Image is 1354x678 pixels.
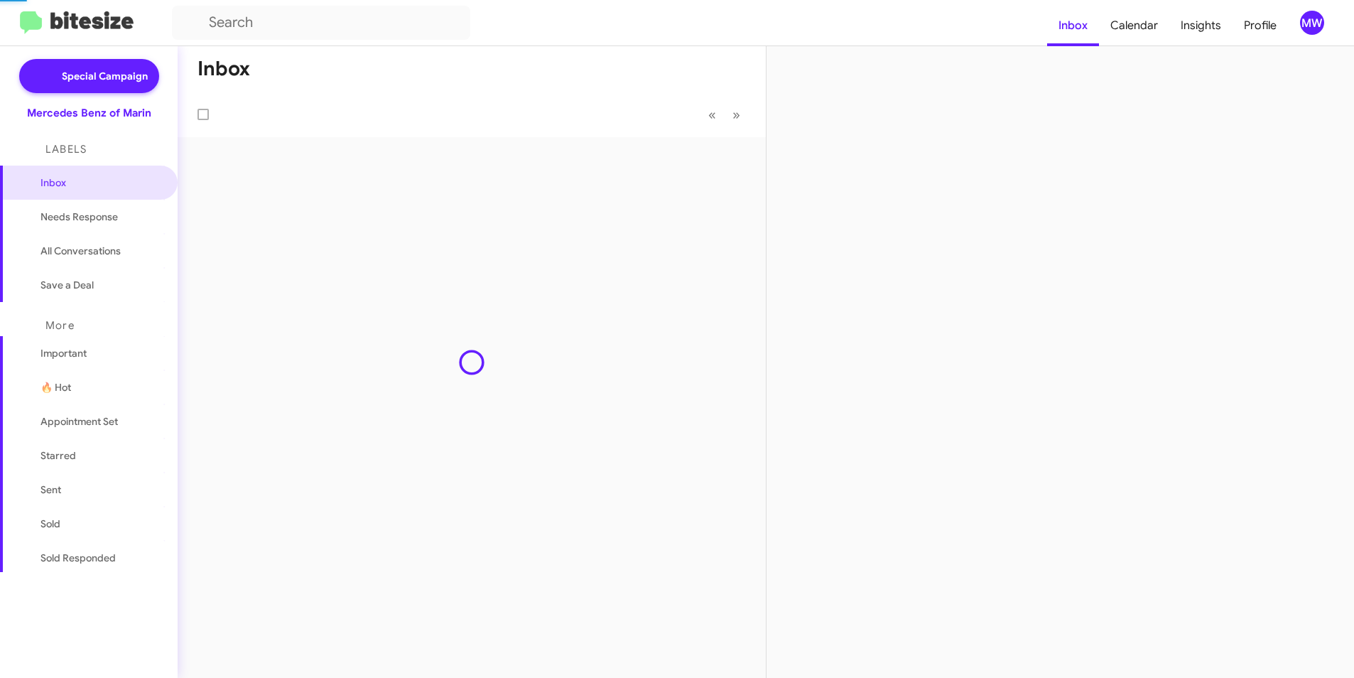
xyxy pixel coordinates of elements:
span: Special Campaign [62,69,148,83]
span: Starred [40,448,76,463]
span: Needs Response [40,210,161,224]
a: Calendar [1099,5,1169,46]
span: « [708,106,716,124]
div: Mercedes Benz of Marin [27,106,151,120]
nav: Page navigation example [700,100,749,129]
button: Next [724,100,749,129]
a: Insights [1169,5,1233,46]
span: Inbox [40,176,161,190]
h1: Inbox [197,58,250,80]
span: 🔥 Hot [40,380,71,394]
span: Save a Deal [40,278,94,292]
div: MW [1300,11,1324,35]
a: Special Campaign [19,59,159,93]
span: » [732,106,740,124]
button: MW [1288,11,1338,35]
button: Previous [700,100,725,129]
span: More [45,319,75,332]
span: Sold [40,517,60,531]
a: Profile [1233,5,1288,46]
span: Sent [40,483,61,497]
span: Labels [45,143,87,156]
span: All Conversations [40,244,121,258]
a: Inbox [1047,5,1099,46]
span: Sold Responded [40,551,116,565]
input: Search [172,6,470,40]
span: Important [40,346,161,360]
span: Appointment Set [40,414,118,429]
